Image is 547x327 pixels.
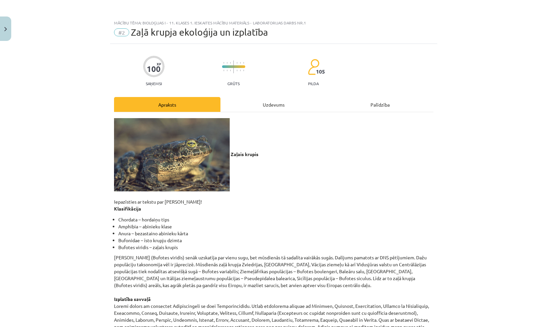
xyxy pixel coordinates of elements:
p: pilda [308,81,319,86]
strong: Izplatība savvaļā [114,296,151,302]
img: icon-short-line-57e1e144782c952c97e751825c79c345078a6d821885a25fce030b3d8c18986b.svg [223,70,224,71]
p: Iepazīsties ar tekstu par [PERSON_NAME]! [114,118,433,212]
span: #2 [114,28,129,36]
img: icon-short-line-57e1e144782c952c97e751825c79c345078a6d821885a25fce030b3d8c18986b.svg [223,62,224,64]
span: Zaļā krupja ekoloģija un izplatība [131,27,268,38]
li: Amphibia – abinieku klase [118,223,433,230]
strong: Klasifikācija [114,206,141,212]
p: Saņemsi [143,81,165,86]
img: students-c634bb4e5e11cddfef0936a35e636f08e4e9abd3cc4e673bd6f9a4125e45ecb1.svg [308,59,319,75]
img: icon-close-lesson-0947bae3869378f0d4975bcd49f059093ad1ed9edebbc8119c70593378902aed.svg [4,27,7,31]
img: icon-long-line-d9ea69661e0d244f92f715978eff75569469978d946b2353a9bb055b3ed8787d.svg [233,60,234,73]
b: Zaļais krupis [231,151,258,157]
div: Uzdevums [220,97,327,112]
div: 100 [147,64,161,74]
span: 105 [316,69,325,75]
li: Anura – bezastaino abinieku kārta [118,230,433,237]
img: icon-short-line-57e1e144782c952c97e751825c79c345078a6d821885a25fce030b3d8c18986b.svg [230,62,231,64]
img: Attēls, kurā ir varde, abinieks, krupis, varžu dzimtaApraksts ģenerēts automātiski [114,118,230,191]
div: Mācību tēma: Bioloģijas i - 11. klases 1. ieskaites mācību materiāls - laboratorijas darbs nr.1 [114,20,433,25]
img: icon-short-line-57e1e144782c952c97e751825c79c345078a6d821885a25fce030b3d8c18986b.svg [230,70,231,71]
img: icon-short-line-57e1e144782c952c97e751825c79c345078a6d821885a25fce030b3d8c18986b.svg [237,70,237,71]
img: icon-short-line-57e1e144782c952c97e751825c79c345078a6d821885a25fce030b3d8c18986b.svg [243,70,244,71]
p: Grūts [227,81,240,86]
li: Bufotes viridis – zaļais krupis [118,244,433,251]
li: Chordata – hordaiņu tips [118,216,433,223]
img: icon-short-line-57e1e144782c952c97e751825c79c345078a6d821885a25fce030b3d8c18986b.svg [243,62,244,64]
div: Apraksts [114,97,220,112]
li: Bufonidae – īsto krupju dzimta [118,237,433,244]
img: icon-short-line-57e1e144782c952c97e751825c79c345078a6d821885a25fce030b3d8c18986b.svg [237,62,237,64]
div: Palīdzība [327,97,433,112]
span: XP [157,62,161,66]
